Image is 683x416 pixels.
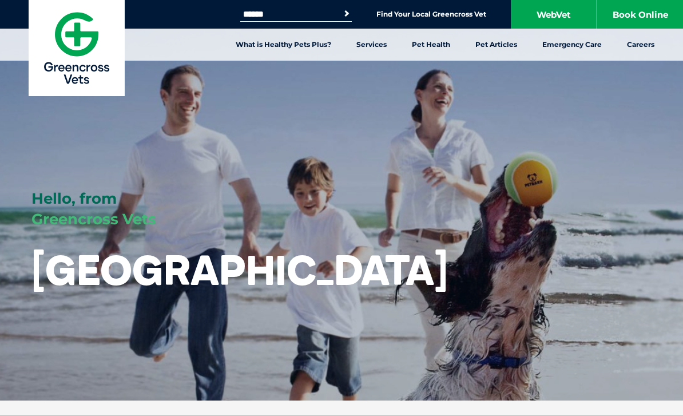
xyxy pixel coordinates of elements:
span: Hello, from [31,189,117,208]
a: Emergency Care [530,29,614,61]
a: Careers [614,29,667,61]
a: Pet Health [399,29,463,61]
button: Search [341,8,352,19]
span: Greencross Vets [31,210,156,228]
a: Pet Articles [463,29,530,61]
a: Find Your Local Greencross Vet [376,10,486,19]
a: What is Healthy Pets Plus? [223,29,344,61]
h1: [GEOGRAPHIC_DATA] [31,247,448,292]
a: Services [344,29,399,61]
